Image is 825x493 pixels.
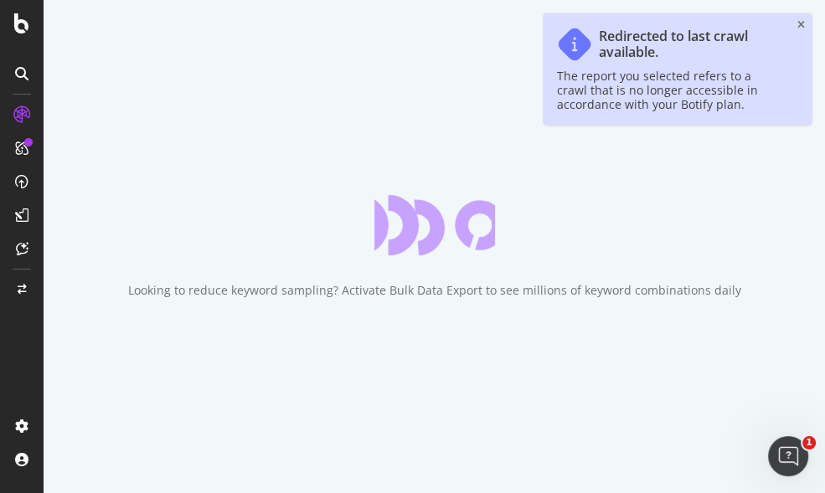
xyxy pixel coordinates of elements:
div: close toast [797,20,805,30]
div: Redirected to last crawl available. [599,28,781,60]
iframe: Intercom live chat [768,436,808,476]
div: The report you selected refers to a crawl that is no longer accessible in accordance with your Bo... [557,69,781,111]
div: Looking to reduce keyword sampling? Activate Bulk Data Export to see millions of keyword combinat... [128,282,741,299]
div: animation [374,195,495,255]
span: 1 [802,436,816,449]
